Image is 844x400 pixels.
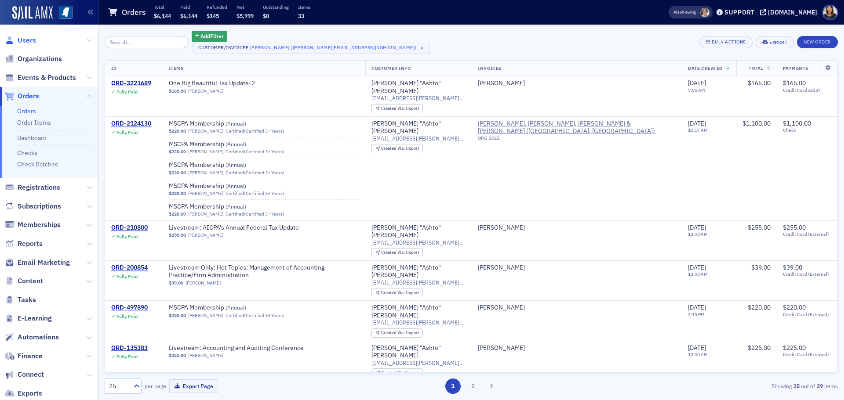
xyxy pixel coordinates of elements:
[5,389,42,398] a: Exports
[742,119,771,127] span: $1,100.00
[111,120,151,128] a: ORD-2124130
[169,304,280,312] span: MSCPA Membership
[169,182,280,190] a: MSCPA Membership (Annual)
[192,42,429,54] button: Customer/Invoicee[PERSON_NAME] ([PERSON_NAME][EMAIL_ADDRESS][DOMAIN_NAME])×
[371,120,466,135] a: [PERSON_NAME] "Ashto" [PERSON_NAME]
[188,191,223,196] a: [PERSON_NAME]
[688,351,708,357] time: 12:00 AM
[169,211,186,217] span: $220.00
[17,119,51,126] a: Order Items
[169,224,299,232] span: Livestream: AICPA's Annual Federal Tax Update
[371,288,423,297] div: Created Via: Import
[105,36,189,48] input: Search…
[18,389,42,398] span: Exports
[371,344,466,360] div: [PERSON_NAME] "Ashto" [PERSON_NAME]
[169,88,186,94] span: $165.00
[169,313,186,318] span: $220.00
[5,332,59,342] a: Automations
[688,263,706,271] span: [DATE]
[5,370,44,379] a: Connect
[783,312,831,317] span: Credit Card (External)
[381,145,406,151] span: Created Via :
[17,149,37,157] a: Checks
[688,231,708,237] time: 12:00 AM
[371,224,466,239] div: [PERSON_NAME] "Ashto" [PERSON_NAME]
[688,127,708,133] time: 10:17 AM
[111,264,148,272] a: ORD-200854
[371,144,423,153] div: Created Via: Import
[797,36,838,48] button: New Order
[688,344,706,352] span: [DATE]
[381,370,406,375] span: Created Via :
[760,9,820,15] button: [DOMAIN_NAME]
[18,258,70,267] span: Email Marketing
[169,280,183,286] span: $39.00
[18,276,43,286] span: Content
[822,5,838,20] span: Profile
[12,6,53,20] img: SailAMX
[478,344,525,352] div: [PERSON_NAME]
[116,130,138,135] div: Fully Paid
[169,379,218,393] button: Export Page
[18,239,43,249] span: Reports
[797,37,838,45] a: New Order
[226,141,246,148] span: ( Annual )
[478,79,525,87] div: [PERSON_NAME]
[298,4,310,10] p: Items
[116,234,138,239] div: Fully Paid
[688,119,706,127] span: [DATE]
[226,120,246,127] span: ( Annual )
[111,304,148,312] div: ORD-497890
[688,223,706,231] span: [DATE]
[263,12,269,19] span: $0
[371,279,466,286] span: [EMAIL_ADDRESS][PERSON_NAME][DOMAIN_NAME]
[250,43,417,52] div: [PERSON_NAME] ([PERSON_NAME][EMAIL_ADDRESS][DOMAIN_NAME])
[371,248,423,257] div: Created Via: Import
[111,79,151,87] div: ORD-3221689
[478,120,676,135] span: Keene, Bourne, Haigler & Sanderson (Hattiesburg, MS)
[188,211,223,217] a: [PERSON_NAME]
[381,290,406,295] span: Created Via :
[478,224,676,232] span: Ashto Haigler
[18,202,61,211] span: Subscriptions
[783,352,831,357] span: Credit Card (External)
[226,203,246,210] span: ( Annual )
[371,264,466,279] div: [PERSON_NAME] "Ashto" [PERSON_NAME]
[122,7,146,18] h1: Orders
[263,4,289,10] p: Outstanding
[169,264,360,279] a: Livestream Only: Hot Topics: Management of Accounting Practice/Firm Administration
[445,378,461,394] button: 1
[688,65,722,71] span: Date Created
[226,149,284,155] div: Certified (Certified 3+ Years)
[478,135,676,144] div: ORG-2022
[180,12,197,19] span: $6,144
[749,65,763,71] span: Total
[371,304,466,319] a: [PERSON_NAME] "Ashto" [PERSON_NAME]
[169,203,280,211] a: MSCPA Membership (Annual)
[792,382,801,390] strong: 25
[169,161,280,169] span: MSCPA Membership
[381,105,406,111] span: Created Via :
[169,344,304,352] span: Livestream: Accounting and Auditing Conference
[371,95,466,101] span: [EMAIL_ADDRESS][PERSON_NAME][DOMAIN_NAME]
[5,239,43,249] a: Reports
[226,211,284,217] div: Certified (Certified 3+ Years)
[371,135,466,142] span: [EMAIL_ADDRESS][PERSON_NAME][DOMAIN_NAME]
[207,4,227,10] p: Refunded
[169,128,186,134] span: $220.00
[18,314,52,323] span: E-Learning
[600,382,838,390] div: Showing out of items
[371,328,423,338] div: Created Via: Import
[381,291,419,295] div: Import
[226,128,284,134] div: Certified (Certified 3+ Years)
[192,31,228,42] button: AddFilter
[298,12,304,19] span: 33
[371,79,466,95] div: [PERSON_NAME] "Ashto" [PERSON_NAME]
[154,12,171,19] span: $6,144
[700,8,709,17] span: Lydia Carlisle
[169,232,186,238] span: $255.00
[188,313,223,318] a: [PERSON_NAME]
